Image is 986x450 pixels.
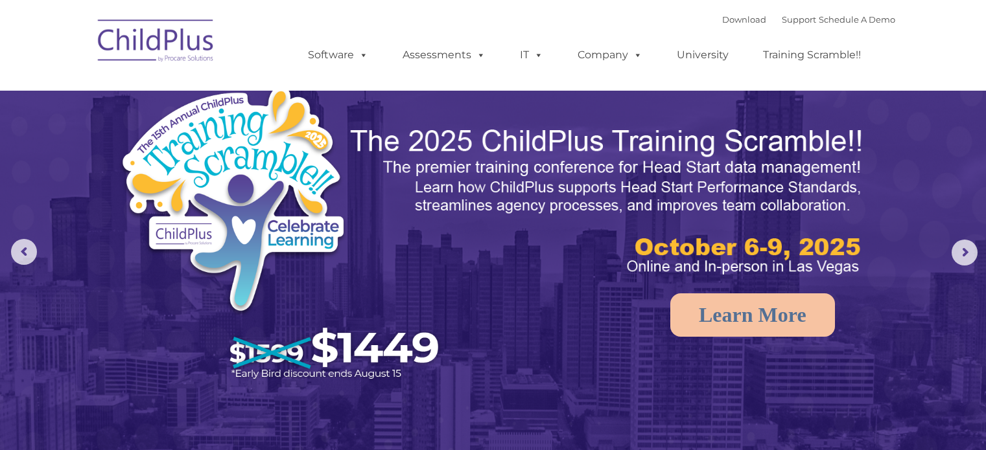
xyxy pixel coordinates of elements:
[782,14,816,25] a: Support
[565,42,655,68] a: Company
[91,10,221,75] img: ChildPlus by Procare Solutions
[670,293,835,337] a: Learn More
[750,42,874,68] a: Training Scramble!!
[390,42,499,68] a: Assessments
[507,42,556,68] a: IT
[664,42,742,68] a: University
[819,14,895,25] a: Schedule A Demo
[722,14,766,25] a: Download
[722,14,895,25] font: |
[295,42,381,68] a: Software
